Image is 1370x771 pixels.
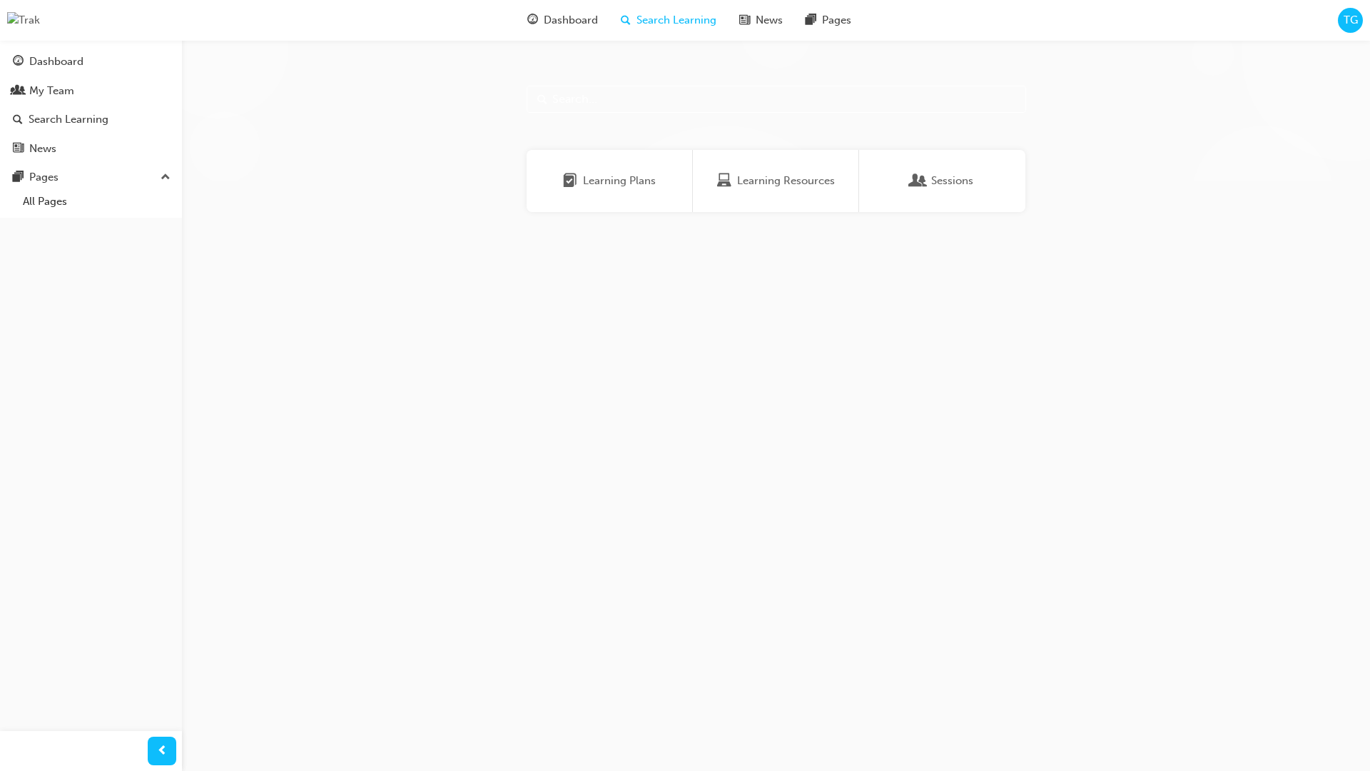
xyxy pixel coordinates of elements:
a: My Team [6,78,176,104]
a: Search Learning [6,106,176,133]
span: pages-icon [13,171,24,184]
div: Pages [29,169,59,186]
span: search-icon [13,114,23,126]
span: guage-icon [527,11,538,29]
a: Learning PlansLearning Plans [527,150,693,212]
span: Search [537,91,547,108]
a: All Pages [17,191,176,213]
span: Learning Resources [737,173,835,189]
a: news-iconNews [728,6,794,35]
img: Trak [7,12,40,29]
a: SessionsSessions [859,150,1025,212]
span: Sessions [931,173,973,189]
button: TG [1338,8,1363,33]
span: Learning Resources [717,173,731,189]
a: search-iconSearch Learning [609,6,728,35]
a: guage-iconDashboard [516,6,609,35]
span: Sessions [911,173,925,189]
span: News [756,12,783,29]
a: Learning ResourcesLearning Resources [693,150,859,212]
span: guage-icon [13,56,24,69]
div: My Team [29,83,74,99]
span: Learning Plans [563,173,577,189]
span: Pages [822,12,851,29]
button: Pages [6,164,176,191]
a: News [6,136,176,162]
span: TG [1344,12,1358,29]
span: Dashboard [544,12,598,29]
span: people-icon [13,85,24,98]
a: pages-iconPages [794,6,863,35]
input: Search... [527,86,1026,113]
span: Learning Plans [583,173,656,189]
div: Dashboard [29,54,83,70]
span: search-icon [621,11,631,29]
div: DashboardMy TeamSearch LearningNews [6,49,176,161]
span: pages-icon [806,11,816,29]
span: up-icon [161,168,171,187]
span: news-icon [739,11,750,29]
a: Dashboard [6,49,176,75]
span: news-icon [13,143,24,156]
div: News [29,141,56,157]
span: Search Learning [636,12,716,29]
span: prev-icon [157,742,168,760]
